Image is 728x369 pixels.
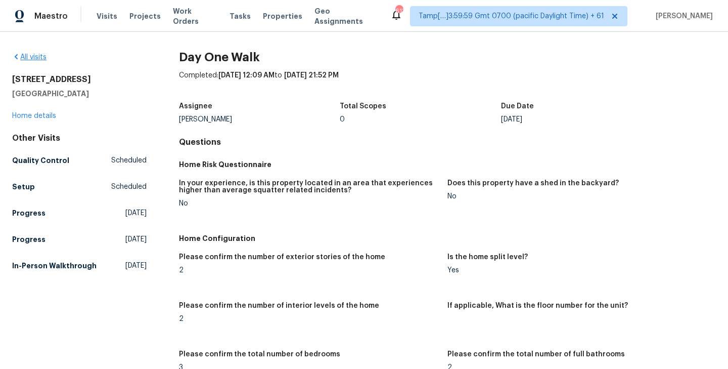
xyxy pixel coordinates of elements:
[447,193,708,200] div: No
[218,72,275,79] span: [DATE] 12:09 AM
[652,11,713,21] span: [PERSON_NAME]
[111,155,147,166] span: Scheduled
[179,351,340,358] h5: Please confirm the total number of bedrooms
[447,267,708,274] div: Yes
[447,254,528,261] h5: Is the home split level?
[12,133,147,143] div: Other Visits
[12,151,147,170] a: Quality ControlScheduled
[179,137,716,147] h4: Questions
[12,74,147,85] h2: [STREET_ADDRESS]
[97,11,117,21] span: Visits
[125,261,147,271] span: [DATE]
[179,103,212,110] h5: Assignee
[179,180,439,194] h5: In your experience, is this property located in an area that experiences higher than average squa...
[12,89,147,99] h5: [GEOGRAPHIC_DATA]
[263,11,302,21] span: Properties
[314,6,378,26] span: Geo Assignments
[179,302,379,309] h5: Please confirm the number of interior levels of the home
[179,159,716,170] h5: Home Risk Questionnaire
[12,234,45,244] h5: Progress
[12,182,35,192] h5: Setup
[12,54,47,61] a: All visits
[12,178,147,196] a: SetupScheduled
[501,103,534,110] h5: Due Date
[125,234,147,244] span: [DATE]
[12,261,97,271] h5: In-Person Walkthrough
[12,208,45,218] h5: Progress
[111,182,147,192] span: Scheduled
[419,11,604,21] span: Tamp[…]3:59:59 Gmt 0700 (pacific Daylight Time) + 61
[12,230,147,249] a: Progress[DATE]
[12,257,147,275] a: In-Person Walkthrough[DATE]
[340,116,501,123] div: 0
[501,116,662,123] div: [DATE]
[12,155,69,166] h5: Quality Control
[179,233,716,243] h5: Home Configuration
[125,208,147,218] span: [DATE]
[129,11,161,21] span: Projects
[447,180,619,187] h5: Does this property have a shed in the backyard?
[447,302,628,309] h5: If applicable, What is the floor number for the unit?
[173,6,217,26] span: Work Orders
[395,6,402,16] div: 613
[34,11,68,21] span: Maestro
[179,200,439,207] div: No
[12,112,56,119] a: Home details
[179,315,439,322] div: 2
[179,70,716,97] div: Completed: to
[447,351,625,358] h5: Please confirm the total number of full bathrooms
[179,267,439,274] div: 2
[179,116,340,123] div: [PERSON_NAME]
[284,72,339,79] span: [DATE] 21:52 PM
[179,254,385,261] h5: Please confirm the number of exterior stories of the home
[12,204,147,222] a: Progress[DATE]
[230,13,251,20] span: Tasks
[340,103,386,110] h5: Total Scopes
[179,52,716,62] h2: Day One Walk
